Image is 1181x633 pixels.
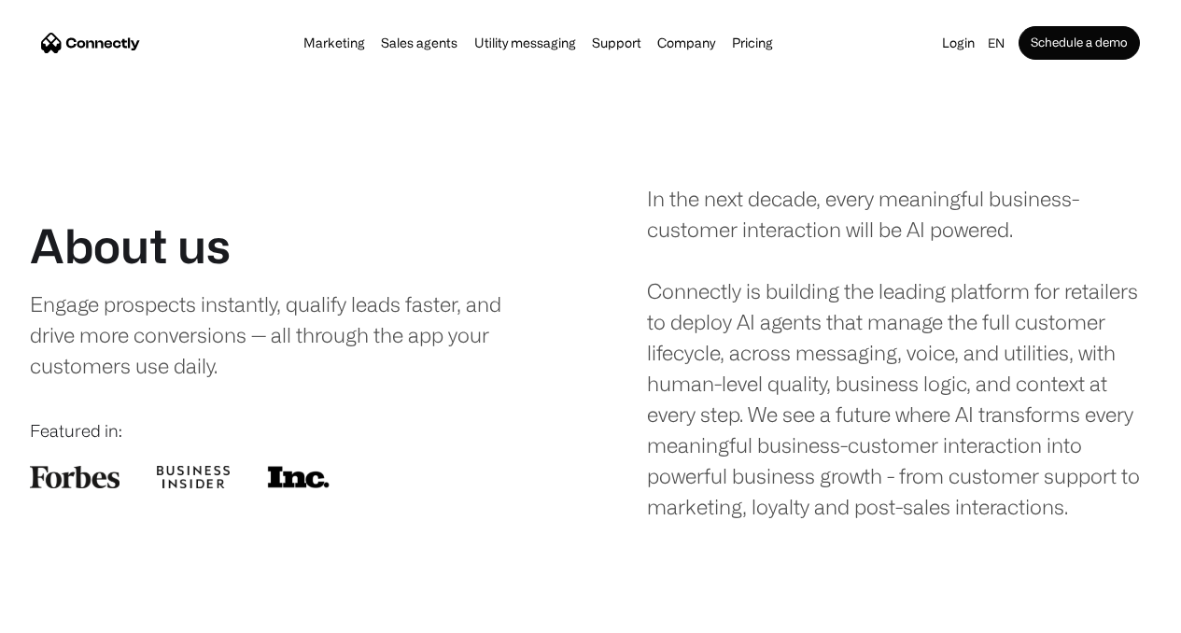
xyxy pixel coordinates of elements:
[652,30,721,56] div: Company
[726,35,779,50] a: Pricing
[41,29,140,57] a: home
[586,35,647,50] a: Support
[298,35,371,50] a: Marketing
[980,30,1019,56] div: en
[1019,26,1140,60] a: Schedule a demo
[657,30,715,56] div: Company
[30,288,509,381] div: Engage prospects instantly, qualify leads faster, and drive more conversions — all through the ap...
[30,418,534,443] div: Featured in:
[469,35,582,50] a: Utility messaging
[375,35,463,50] a: Sales agents
[30,218,231,274] h1: About us
[37,600,112,626] ul: Language list
[936,30,980,56] a: Login
[647,183,1151,522] div: In the next decade, every meaningful business-customer interaction will be AI powered. Connectly ...
[19,598,112,626] aside: Language selected: English
[988,30,1005,56] div: en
